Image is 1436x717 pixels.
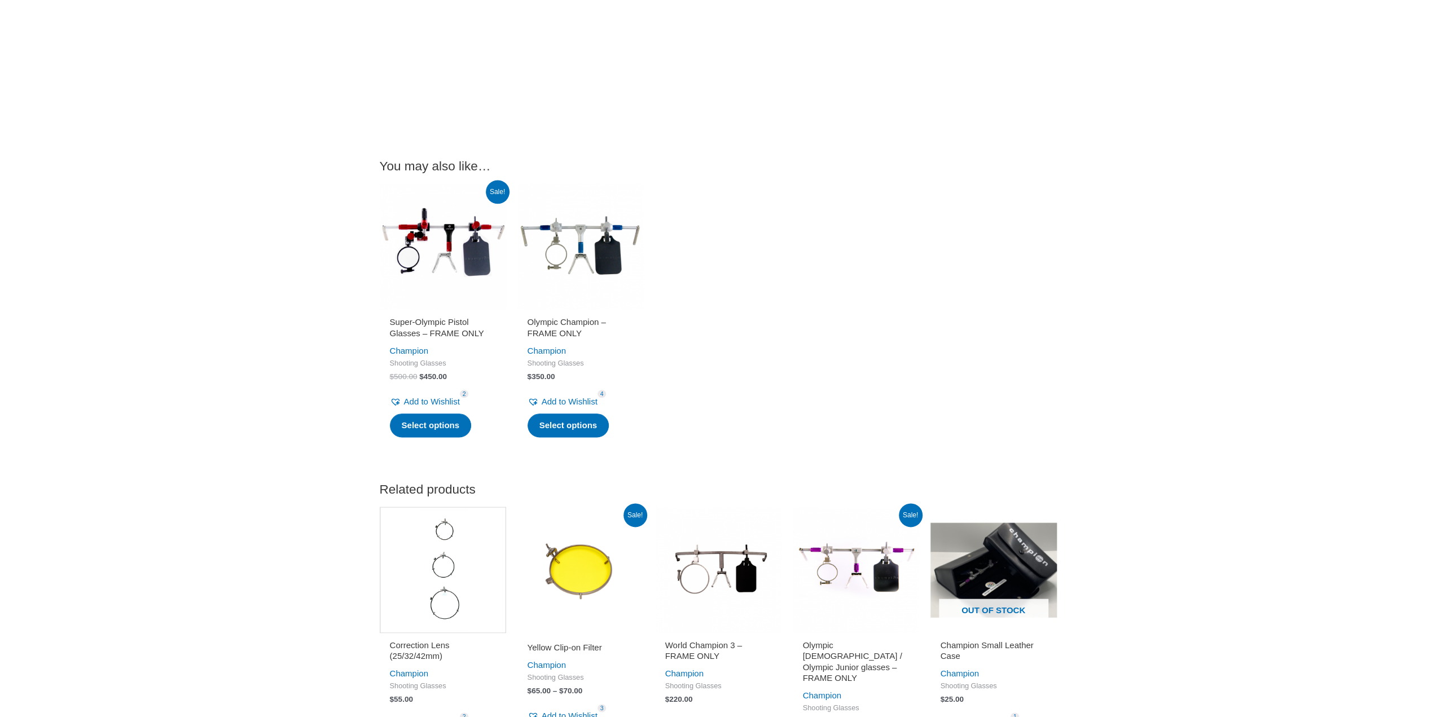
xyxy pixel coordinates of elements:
span: 4 [598,390,607,398]
span: Shooting Glasses [390,681,496,691]
img: Olympic Champion [517,183,644,310]
h2: Yellow Clip-on Filter [528,642,634,653]
a: Champion [803,690,841,700]
span: $ [390,695,394,703]
bdi: 55.00 [390,695,413,703]
span: 2 [460,390,469,398]
h2: Champion Small Leather Case [941,640,1047,662]
img: Yellow Clip-on Filter [517,507,644,633]
span: Shooting Glasses [665,681,771,691]
span: Add to Wishlist [404,397,460,406]
span: Add to Wishlist [542,397,598,406]
a: Super-Olympic Pistol Glasses – FRAME ONLY [390,316,496,343]
bdi: 70.00 [559,687,582,695]
span: $ [559,687,564,695]
span: Out of stock [939,599,1048,624]
a: Champion [390,668,428,678]
h2: You may also like… [380,158,1057,174]
bdi: 65.00 [528,687,551,695]
h2: Super-Olympic Pistol Glasses – FRAME ONLY [390,316,496,338]
bdi: 450.00 [419,372,447,381]
span: $ [390,372,394,381]
a: Champion [941,668,979,678]
span: $ [528,372,532,381]
a: Champion [528,346,566,355]
span: Sale! [623,503,647,527]
span: Shooting Glasses [390,359,496,368]
span: $ [665,695,670,703]
img: Champion Small Leather Case [930,507,1057,633]
span: $ [528,687,532,695]
span: Shooting Glasses [803,703,909,713]
a: Correction Lens (25/32/42mm) [390,640,496,666]
span: – [553,687,557,695]
a: Add to Wishlist [528,394,598,410]
a: Champion Small Leather Case [941,640,1047,666]
a: Olympic [DEMOGRAPHIC_DATA] / Olympic Junior glasses – FRAME ONLY [803,640,909,688]
span: Shooting Glasses [941,681,1047,691]
a: Champion [528,660,566,670]
h2: Correction Lens (25/32/42mm) [390,640,496,662]
a: Out of stock [930,507,1057,633]
a: Select options for “Super-Olympic Pistol Glasses - FRAME ONLY” [390,414,472,437]
img: Olympic Lady / Olympic Junior glasses [793,507,919,633]
h2: World Champion 3 – FRAME ONLY [665,640,771,662]
a: Champion [390,346,428,355]
span: Sale! [899,503,923,527]
a: World Champion 3 – FRAME ONLY [665,640,771,666]
bdi: 350.00 [528,372,555,381]
bdi: 25.00 [941,695,964,703]
h2: Olympic [DEMOGRAPHIC_DATA] / Olympic Junior glasses – FRAME ONLY [803,640,909,684]
h2: Olympic Champion – FRAME ONLY [528,316,634,338]
bdi: 500.00 [390,372,418,381]
a: Select options for “Olympic Champion - FRAME ONLY” [528,414,609,437]
a: Yellow Clip-on Filter [528,642,634,657]
span: $ [419,372,424,381]
img: World Champion 3 [655,507,781,633]
span: Shooting Glasses [528,673,634,683]
img: Correction lens [380,507,506,633]
a: Add to Wishlist [390,394,460,410]
a: Champion [665,668,704,678]
bdi: 220.00 [665,695,693,703]
span: $ [941,695,945,703]
a: Olympic Champion – FRAME ONLY [528,316,634,343]
span: 3 [598,704,607,712]
h2: Related products [380,481,1057,498]
img: Super-Olympic Pistol Glasses [380,183,506,310]
span: Sale! [486,180,510,204]
span: Shooting Glasses [528,359,634,368]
